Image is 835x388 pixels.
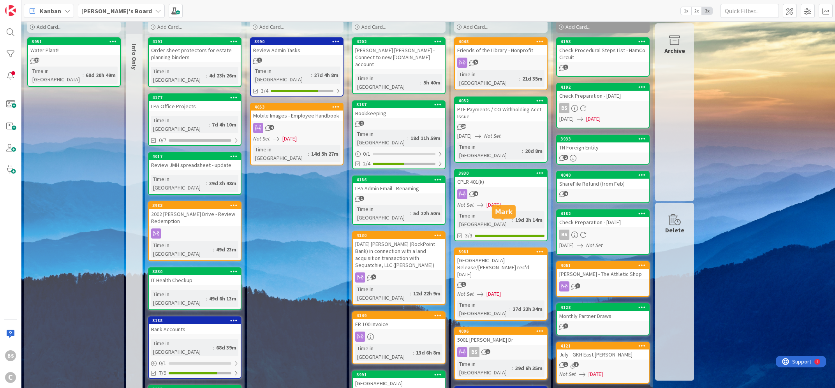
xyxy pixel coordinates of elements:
[28,38,120,45] div: 3951
[557,342,649,360] div: 4121July - GKH East [PERSON_NAME]
[557,91,649,101] div: Check Preparation - [DATE]
[465,232,472,240] span: 3/3
[457,201,474,208] i: Not Set
[353,239,445,270] div: [DATE] [PERSON_NAME] (RockPoint Bank) in connection with a land acquisition transaction with Sequ...
[455,248,547,279] div: 3981[GEOGRAPHIC_DATA] Release/[PERSON_NAME] rec'd [DATE]
[458,170,547,176] div: 3930
[130,44,138,70] span: Info Only
[565,23,590,30] span: Add Card...
[151,339,213,356] div: Time in [GEOGRAPHIC_DATA]
[556,261,650,297] a: 4061[PERSON_NAME] - The Athletic Shop
[353,232,445,270] div: 4130[DATE] [PERSON_NAME] (RockPoint Bank) in connection with a land acquisition transaction with ...
[214,343,238,352] div: 68d 39m
[149,268,241,285] div: 3830IT Health Checkup
[30,67,83,84] div: Time in [GEOGRAPHIC_DATA]
[251,45,343,55] div: Review Admin Tasks
[28,38,120,55] div: 3951Water Plant!!
[557,172,649,179] div: 4040
[560,263,649,268] div: 4061
[557,135,649,142] div: 3933
[149,317,241,334] div: 3188Bank Accounts
[352,231,446,305] a: 4130[DATE] [PERSON_NAME] (RockPoint Bank) in connection with a land acquisition transaction with ...
[152,203,241,208] div: 3983
[157,23,182,30] span: Add Card...
[557,84,649,101] div: 4192Check Preparation - [DATE]
[152,269,241,274] div: 3830
[312,71,340,79] div: 27d 4h 8m
[355,285,410,302] div: Time in [GEOGRAPHIC_DATA]
[486,201,501,209] span: [DATE]
[257,58,262,63] span: 1
[457,142,522,160] div: Time in [GEOGRAPHIC_DATA]
[557,210,649,227] div: 4182Check Preparation - [DATE]
[560,211,649,216] div: 4182
[361,23,386,30] span: Add Card...
[352,37,446,94] a: 4202[PERSON_NAME] [PERSON_NAME] - Connect to new [DOMAIN_NAME] accountTime in [GEOGRAPHIC_DATA]:5...
[148,267,241,310] a: 3830IT Health CheckupTime in [GEOGRAPHIC_DATA]:49d 6h 13m
[355,205,410,222] div: Time in [GEOGRAPHIC_DATA]
[353,38,445,45] div: 4202
[556,342,650,384] a: 4121July - GKH East [PERSON_NAME]Not Set[DATE]
[5,372,16,383] div: C
[455,335,547,345] div: 5001 [PERSON_NAME] Dr
[149,94,241,101] div: 4177
[557,342,649,349] div: 4121
[455,255,547,279] div: [GEOGRAPHIC_DATA] Release/[PERSON_NAME] rec'd [DATE]
[559,241,574,249] span: [DATE]
[151,175,206,192] div: Time in [GEOGRAPHIC_DATA]
[213,245,214,254] span: :
[149,202,241,226] div: 39832002 [PERSON_NAME] Drive - Review Redemption
[282,135,297,143] span: [DATE]
[560,136,649,142] div: 3933
[522,147,523,155] span: :
[420,78,421,87] span: :
[34,58,39,63] span: 11
[149,38,241,45] div: 4191
[586,115,601,123] span: [DATE]
[559,230,569,240] div: BS
[254,39,343,44] div: 3990
[209,120,210,129] span: :
[40,6,61,16] span: Kanban
[353,101,445,118] div: 3187Bookkeeping
[355,130,407,147] div: Time in [GEOGRAPHIC_DATA]
[557,38,649,62] div: 4193Check Procedural Steps List - HamCo Circuit
[149,275,241,285] div: IT Health Checkup
[691,7,702,15] span: 2x
[509,305,511,313] span: :
[414,348,442,357] div: 13d 6h 8m
[485,349,490,354] span: 1
[457,360,512,377] div: Time in [GEOGRAPHIC_DATA]
[486,290,501,298] span: [DATE]
[253,67,311,84] div: Time in [GEOGRAPHIC_DATA]
[665,225,684,235] div: Delete
[557,349,649,360] div: July - GKH East [PERSON_NAME]
[159,369,166,377] span: 7/9
[520,74,544,83] div: 21d 35m
[563,65,568,70] span: 1
[149,268,241,275] div: 3830
[454,248,548,321] a: 3981[GEOGRAPHIC_DATA] Release/[PERSON_NAME] rec'd [DATE]Not Set[DATE]Time in [GEOGRAPHIC_DATA]:27...
[353,149,445,159] div: 0/1
[411,289,442,298] div: 12d 22h 9m
[250,37,344,97] a: 3990Review Admin TasksTime in [GEOGRAPHIC_DATA]:27d 4h 8m3/4
[355,344,413,361] div: Time in [GEOGRAPHIC_DATA]
[151,241,213,258] div: Time in [GEOGRAPHIC_DATA]
[560,84,649,90] div: 4192
[457,300,509,318] div: Time in [GEOGRAPHIC_DATA]
[355,74,420,91] div: Time in [GEOGRAPHIC_DATA]
[454,327,548,380] a: 40065001 [PERSON_NAME] DrBSTime in [GEOGRAPHIC_DATA]:39d 6h 35m
[148,152,241,195] a: 4017Review JMH spreadsheet - updateTime in [GEOGRAPHIC_DATA]:39d 3h 48m
[151,116,209,133] div: Time in [GEOGRAPHIC_DATA]
[484,132,501,139] i: Not Set
[720,4,779,18] input: Quick Filter...
[557,304,649,321] div: 4128Monthly Partner Draws
[563,191,568,196] span: 4
[356,39,445,44] div: 4202
[557,217,649,227] div: Check Preparation - [DATE]
[356,313,445,318] div: 4149
[458,249,547,255] div: 3981
[455,97,547,104] div: 4052
[269,125,274,130] span: 4
[560,343,649,349] div: 4121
